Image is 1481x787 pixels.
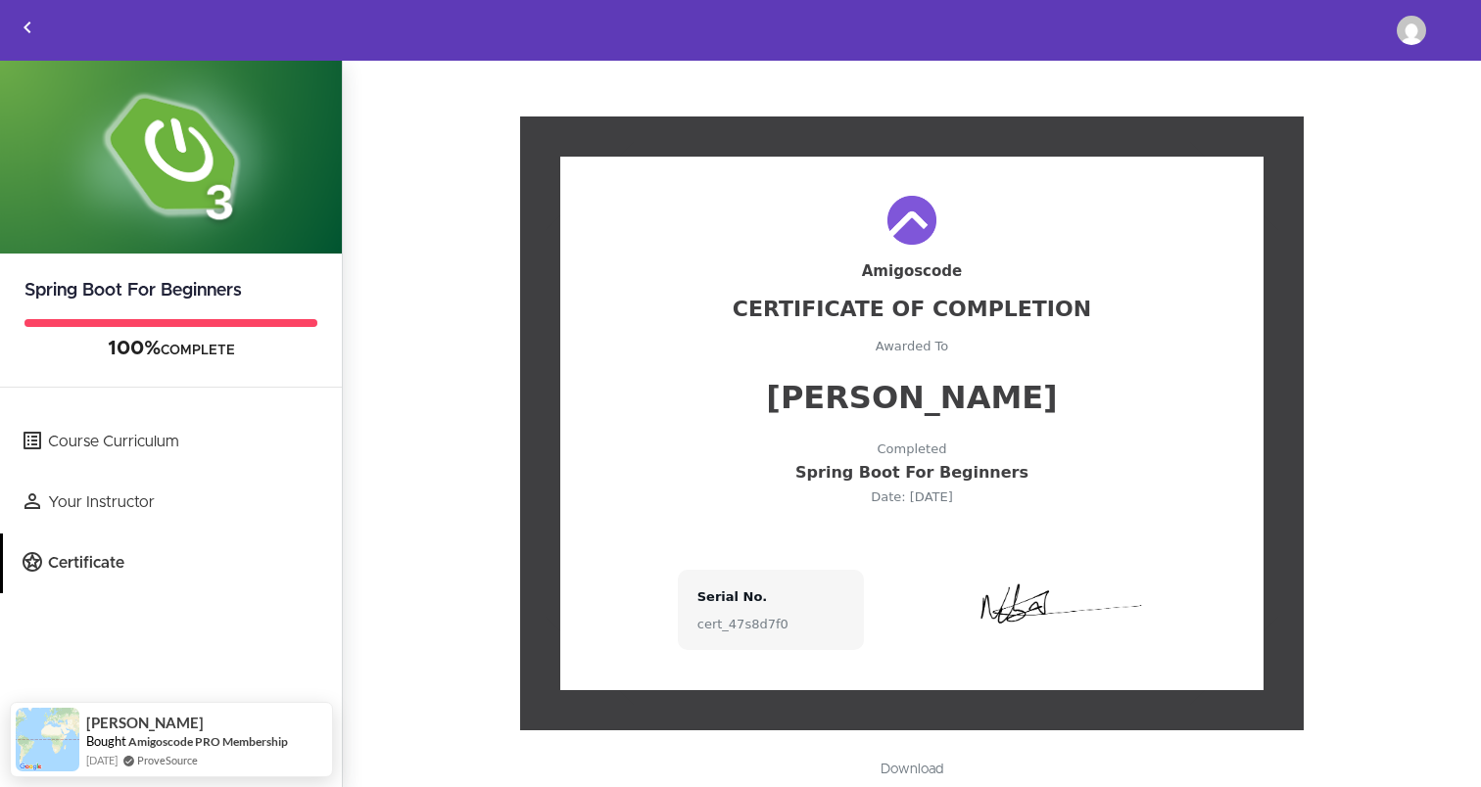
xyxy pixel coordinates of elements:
div: Completed [599,442,1224,455]
a: Certificate [3,533,342,593]
a: Amigoscode PRO Membership [128,734,288,749]
a: ProveSource [137,752,198,768]
a: Download [861,753,963,786]
span: 100% [108,339,161,358]
a: Course Curriculum [3,412,342,472]
div: Certificate Of Completion [599,299,1224,320]
span: [PERSON_NAME] [86,715,204,731]
div: [PERSON_NAME] [599,382,1224,413]
svg: Back to courses [16,16,39,39]
img: gurijunada@gmail.com [1397,16,1426,45]
div: Awarded To [599,340,1224,352]
a: Back to courses [1,1,54,57]
span: [DATE] [86,752,118,768]
div: cert_47s8d7f0 [697,618,844,630]
span: Bought [86,733,126,749]
div: Amigoscode [599,264,1224,279]
div: Serial No. [697,590,844,603]
div: COMPLETE [24,337,317,362]
img: ryqM5EgATROd9e4GRqRL_signature.png [951,570,1145,650]
img: provesource social proof notification image [16,708,79,771]
div: Spring Boot For Beginners [599,465,1224,481]
img: rTcRaYUhR6ON6QKSlfKM_logo-small.png [887,196,936,245]
div: Date: [DATE] [599,490,1224,503]
a: Your Instructor [3,473,342,532]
